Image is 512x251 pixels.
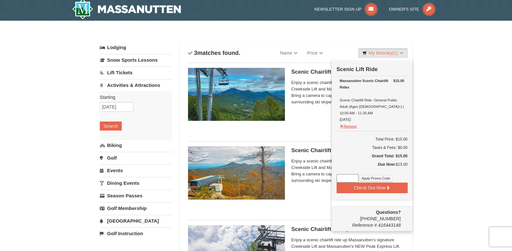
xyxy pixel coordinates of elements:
[340,121,357,130] button: Remove
[337,183,408,193] button: Check Out Now
[314,7,378,12] a: Newsletter Sign Up
[100,94,167,100] label: Starting
[100,121,122,131] button: Search
[340,78,404,90] div: Massanutten Scenic Chairlift Rides
[100,190,172,202] a: Season Passes
[378,223,401,228] span: 416443148
[360,175,392,182] button: Apply Promo Code
[337,136,408,142] h6: Total Price: $15.00
[100,79,172,91] a: Activities & Attractions
[376,210,401,215] strong: Questions?
[100,42,172,53] a: Lodging
[389,7,419,12] span: Owner's Site
[340,78,404,123] div: Scenic Chairlift Ride- General Public Adult (Ages [DEMOGRAPHIC_DATA]+) | 10:00 AM - 11:30 AM [DATE]
[291,147,404,154] h5: Scenic Chairlift Ride | 11:30 AM - 1:00 PM
[194,50,197,56] span: 3
[337,144,408,151] div: Taxes & Fees: $0.00
[302,47,328,59] a: Price
[100,54,172,66] a: Snow Sports Lessons
[291,79,404,105] span: Enjoy a scenic chairlift ride up Massanutten’s signature Creekside Lift and Massanutten's NEW Pea...
[337,209,401,221] span: [PHONE_NUMBER]
[100,202,172,214] a: Golf Membership
[275,47,302,59] a: Name
[378,162,395,167] strong: Due Now:
[100,164,172,176] a: Events
[100,215,172,227] a: [GEOGRAPHIC_DATA]
[337,153,408,159] h5: Grand Total: $15.00
[352,223,377,228] span: Reference #
[188,146,285,199] img: 24896431-13-a88f1aaf.jpg
[392,50,398,56] span: (1)
[358,48,407,58] a: My Itinerary(1)
[337,66,378,72] strong: Scenic Lift Ride
[389,7,435,12] a: Owner's Site
[100,152,172,164] a: Golf
[314,7,361,12] span: Newsletter Sign Up
[100,177,172,189] a: Dining Events
[291,158,404,184] span: Enjoy a scenic chairlift ride up Massanutten’s signature Creekside Lift and Massanutten's NEW Pea...
[188,50,240,56] h4: matches found.
[337,161,408,174] div: $15.00
[100,227,172,239] a: Golf Instruction
[393,78,404,84] strong: $15.00
[291,226,404,233] h5: Scenic Chairlift Ride | 1:00 PM - 2:30 PM
[188,68,285,121] img: 24896431-1-a2e2611b.jpg
[100,67,172,78] a: Lift Tickets
[291,69,404,75] h5: Scenic Chairlift Ride | 10:00 AM - 11:30 AM
[100,139,172,151] a: Biking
